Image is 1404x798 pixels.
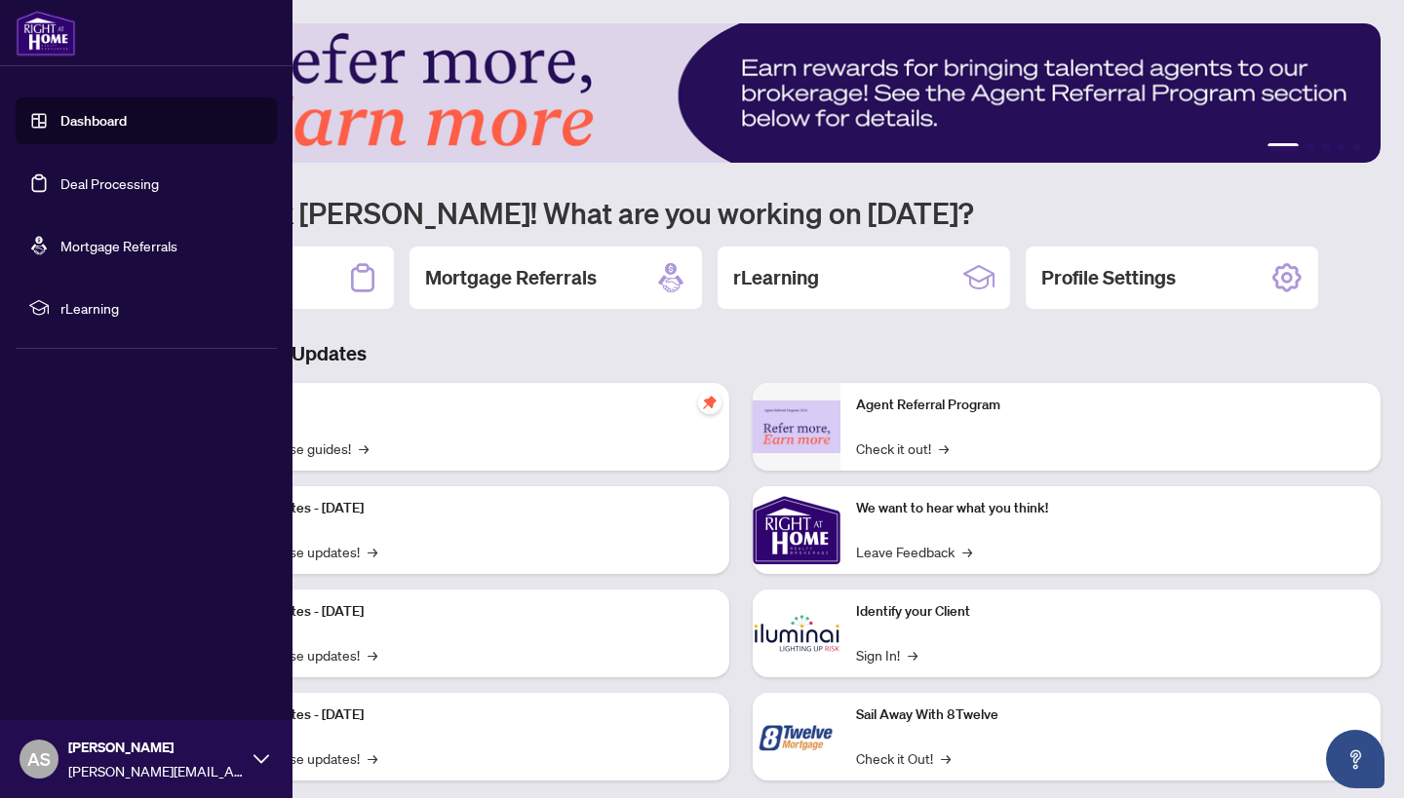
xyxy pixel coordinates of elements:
a: Check it Out!→ [856,747,951,769]
a: Sign In!→ [856,644,917,665]
p: Platform Updates - [DATE] [205,498,714,519]
img: Agent Referral Program [753,400,840,454]
h2: Profile Settings [1041,264,1176,291]
h3: Brokerage & Industry Updates [101,340,1381,367]
img: Sail Away With 8Twelve [753,693,840,780]
img: We want to hear what you think! [753,486,840,574]
button: 2 [1306,143,1314,151]
span: [PERSON_NAME] [68,737,244,758]
img: Slide 0 [101,23,1381,163]
a: Check it out!→ [856,437,949,459]
span: → [962,541,972,562]
h2: Mortgage Referrals [425,264,597,291]
span: → [368,541,377,562]
button: 3 [1322,143,1330,151]
button: Open asap [1326,730,1384,788]
span: rLearning [60,297,263,319]
a: Leave Feedback→ [856,541,972,562]
a: Mortgage Referrals [60,237,177,254]
span: → [368,644,377,665]
span: → [941,747,951,769]
p: Platform Updates - [DATE] [205,704,714,726]
img: Identify your Client [753,589,840,677]
p: We want to hear what you think! [856,498,1365,519]
img: logo [16,10,76,57]
button: 1 [1267,143,1299,151]
span: → [908,644,917,665]
span: → [368,747,377,769]
button: 4 [1338,143,1345,151]
span: pushpin [698,391,721,414]
p: Identify your Client [856,601,1365,623]
span: → [939,437,949,459]
h2: rLearning [733,264,819,291]
p: Agent Referral Program [856,395,1365,416]
p: Sail Away With 8Twelve [856,704,1365,726]
a: Dashboard [60,112,127,130]
span: AS [27,745,51,773]
span: → [359,437,369,459]
span: [PERSON_NAME][EMAIL_ADDRESS][DOMAIN_NAME] [68,760,244,781]
a: Deal Processing [60,174,159,192]
p: Platform Updates - [DATE] [205,601,714,623]
h1: Welcome back [PERSON_NAME]! What are you working on [DATE]? [101,194,1381,231]
button: 5 [1353,143,1361,151]
p: Self-Help [205,395,714,416]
